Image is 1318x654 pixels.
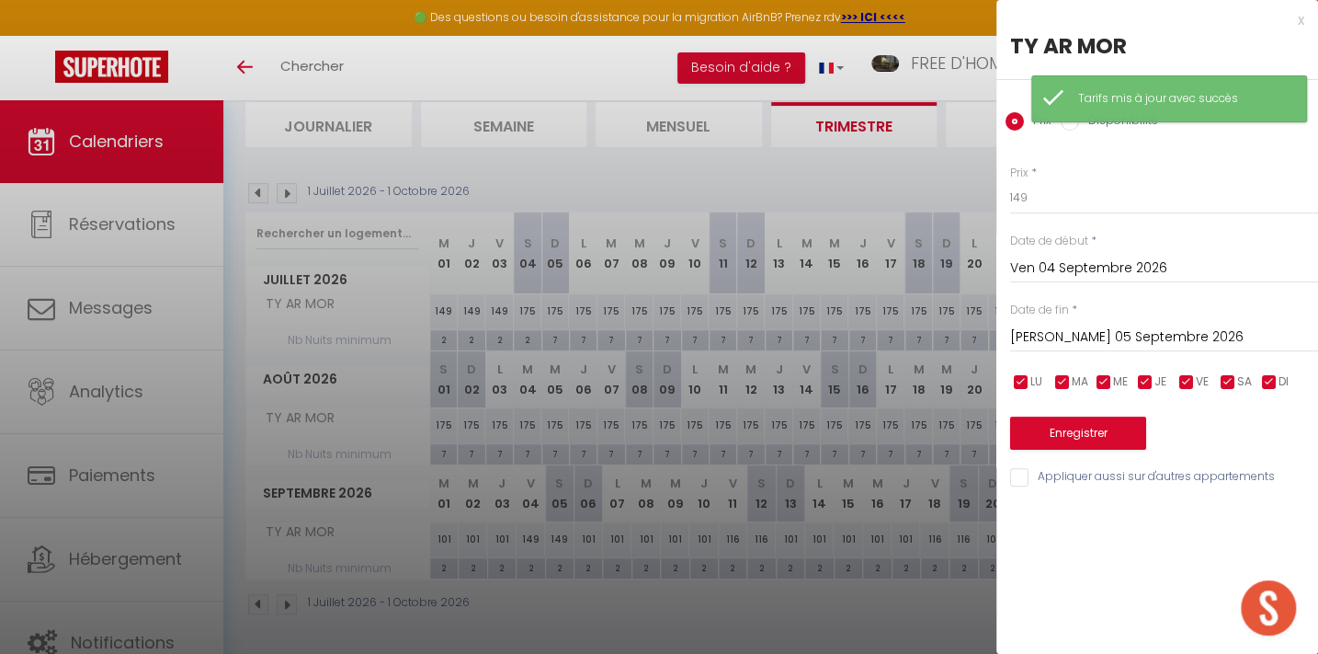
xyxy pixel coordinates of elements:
label: Date de fin [1010,302,1069,319]
span: ME [1113,373,1128,391]
span: SA [1237,373,1252,391]
span: VE [1196,373,1209,391]
span: DI [1278,373,1289,391]
label: Prix [1024,112,1051,132]
span: MA [1072,373,1088,391]
label: Prix [1010,165,1028,182]
button: Enregistrer [1010,417,1146,450]
label: Date de début [1010,233,1088,250]
div: TY AR MOR [1010,31,1304,61]
div: Ouvrir le chat [1241,580,1296,636]
div: Tarifs mis à jour avec succès [1078,90,1288,108]
span: LU [1030,373,1042,391]
div: x [996,9,1304,31]
span: JE [1154,373,1166,391]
